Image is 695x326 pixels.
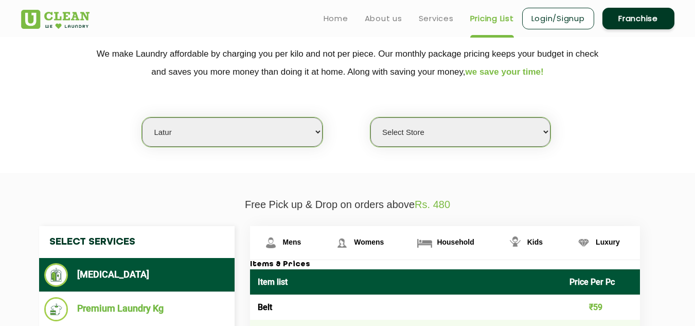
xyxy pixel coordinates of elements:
a: Login/Signup [522,8,594,29]
span: we save your time! [466,67,544,77]
th: Item list [250,269,562,295]
span: Kids [527,238,543,246]
p: We make Laundry affordable by charging you per kilo and not per piece. Our monthly package pricin... [21,45,674,81]
span: Luxury [596,238,620,246]
th: Price Per Pc [562,269,640,295]
img: Premium Laundry Kg [44,297,68,321]
a: About us [365,12,402,25]
img: UClean Laundry and Dry Cleaning [21,10,90,29]
span: Womens [354,238,384,246]
a: Franchise [602,8,674,29]
span: Rs. 480 [415,199,450,210]
a: Services [419,12,454,25]
a: Home [324,12,348,25]
h4: Select Services [39,226,235,258]
img: Womens [333,234,351,252]
li: Premium Laundry Kg [44,297,229,321]
a: Pricing List [470,12,514,25]
span: Mens [283,238,301,246]
img: Mens [262,234,280,252]
td: ₹59 [562,295,640,320]
img: Household [416,234,434,252]
li: [MEDICAL_DATA] [44,263,229,287]
td: Belt [250,295,562,320]
h3: Items & Prices [250,260,640,269]
img: Dry Cleaning [44,263,68,287]
img: Luxury [575,234,593,252]
img: Kids [506,234,524,252]
p: Free Pick up & Drop on orders above [21,199,674,211]
span: Household [437,238,474,246]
